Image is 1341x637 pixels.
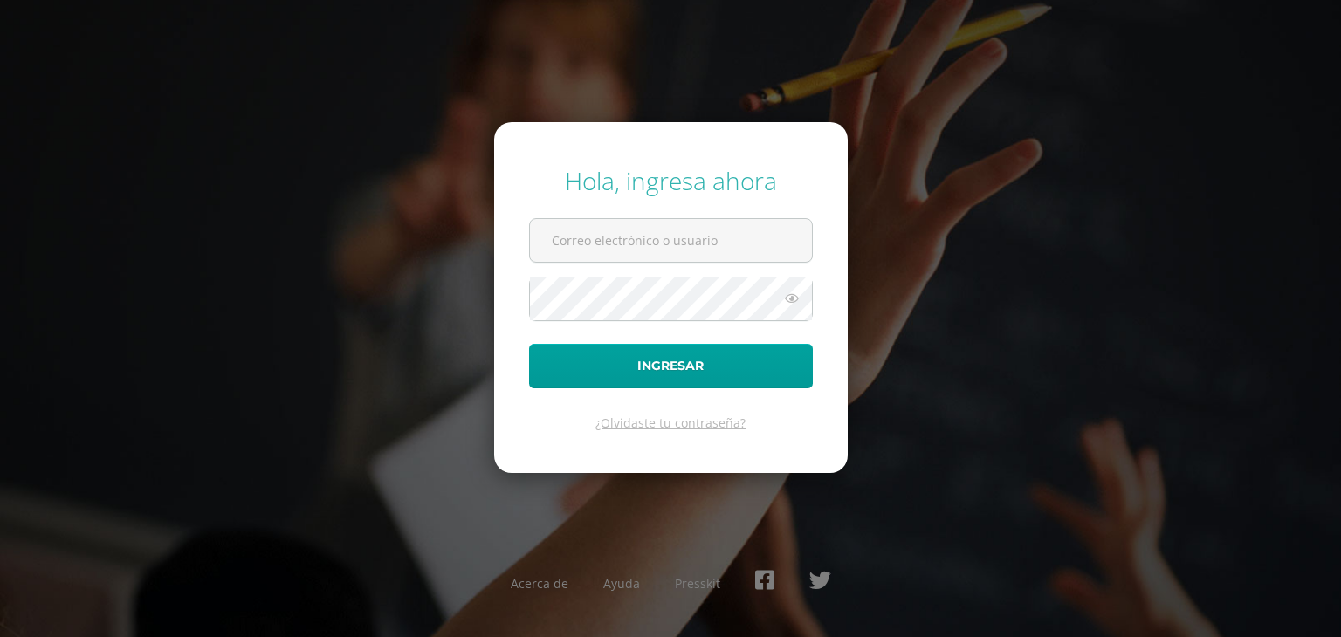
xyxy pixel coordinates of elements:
input: Correo electrónico o usuario [530,219,812,262]
a: Acerca de [511,575,568,592]
div: Hola, ingresa ahora [529,164,813,197]
a: ¿Olvidaste tu contraseña? [595,414,746,431]
button: Ingresar [529,344,813,388]
a: Presskit [675,575,720,592]
a: Ayuda [603,575,640,592]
